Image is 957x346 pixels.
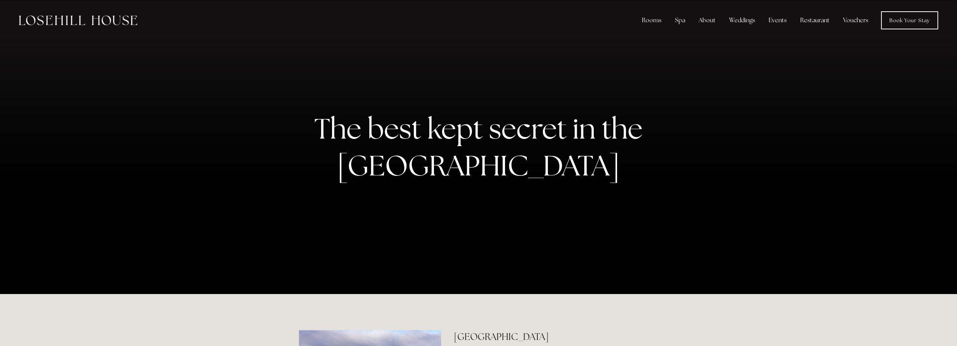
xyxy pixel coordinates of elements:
[636,13,667,28] div: Rooms
[881,11,938,29] a: Book Your Stay
[669,13,691,28] div: Spa
[837,13,874,28] a: Vouchers
[794,13,836,28] div: Restaurant
[723,13,761,28] div: Weddings
[763,13,793,28] div: Events
[693,13,722,28] div: About
[454,330,658,343] h2: [GEOGRAPHIC_DATA]
[19,15,137,25] img: Losehill House
[314,110,649,184] strong: The best kept secret in the [GEOGRAPHIC_DATA]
